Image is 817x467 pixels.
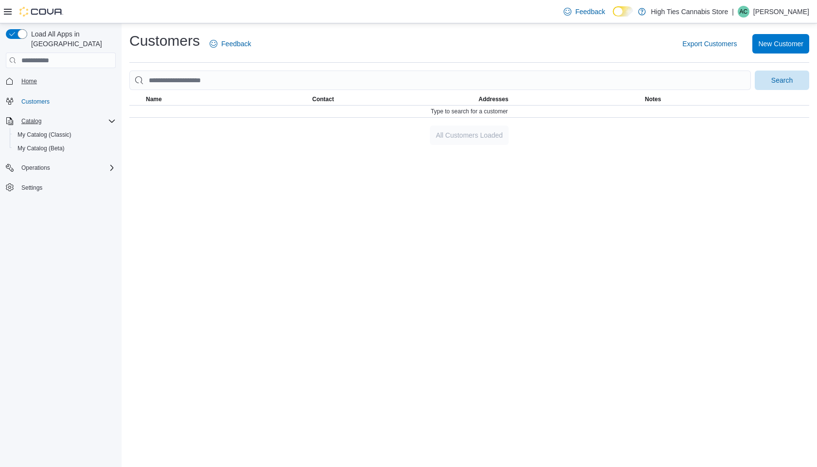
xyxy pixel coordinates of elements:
[312,95,334,103] span: Contact
[436,130,503,140] span: All Customers Loaded
[18,144,65,152] span: My Catalog (Beta)
[430,126,509,145] button: All Customers Loaded
[18,181,116,194] span: Settings
[645,95,661,103] span: Notes
[18,115,45,127] button: Catalog
[6,70,116,220] nav: Complex example
[14,129,75,141] a: My Catalog (Classic)
[18,75,41,87] a: Home
[21,77,37,85] span: Home
[560,2,609,21] a: Feedback
[19,7,63,17] img: Cova
[18,131,71,139] span: My Catalog (Classic)
[753,6,809,18] p: [PERSON_NAME]
[21,164,50,172] span: Operations
[21,117,41,125] span: Catalog
[678,34,741,54] button: Export Customers
[18,115,116,127] span: Catalog
[206,34,255,54] a: Feedback
[27,29,116,49] span: Load All Apps in [GEOGRAPHIC_DATA]
[479,95,508,103] span: Addresses
[2,74,120,88] button: Home
[738,6,749,18] div: Ashley Cyr
[2,180,120,195] button: Settings
[2,114,120,128] button: Catalog
[14,129,116,141] span: My Catalog (Classic)
[732,6,734,18] p: |
[2,94,120,108] button: Customers
[146,95,162,103] span: Name
[758,39,803,49] span: New Customer
[10,128,120,142] button: My Catalog (Classic)
[613,6,633,17] input: Dark Mode
[221,39,251,49] span: Feedback
[18,182,46,194] a: Settings
[2,161,120,175] button: Operations
[10,142,120,155] button: My Catalog (Beta)
[755,71,809,90] button: Search
[651,6,728,18] p: High Ties Cannabis Store
[431,108,508,115] span: Type to search for a customer
[18,162,54,174] button: Operations
[575,7,605,17] span: Feedback
[771,75,793,85] span: Search
[18,96,53,108] a: Customers
[14,143,116,154] span: My Catalog (Beta)
[21,98,50,106] span: Customers
[129,31,200,51] h1: Customers
[682,39,737,49] span: Export Customers
[14,143,69,154] a: My Catalog (Beta)
[18,162,116,174] span: Operations
[740,6,748,18] span: AC
[18,75,116,87] span: Home
[21,184,42,192] span: Settings
[752,34,809,54] button: New Customer
[18,95,116,107] span: Customers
